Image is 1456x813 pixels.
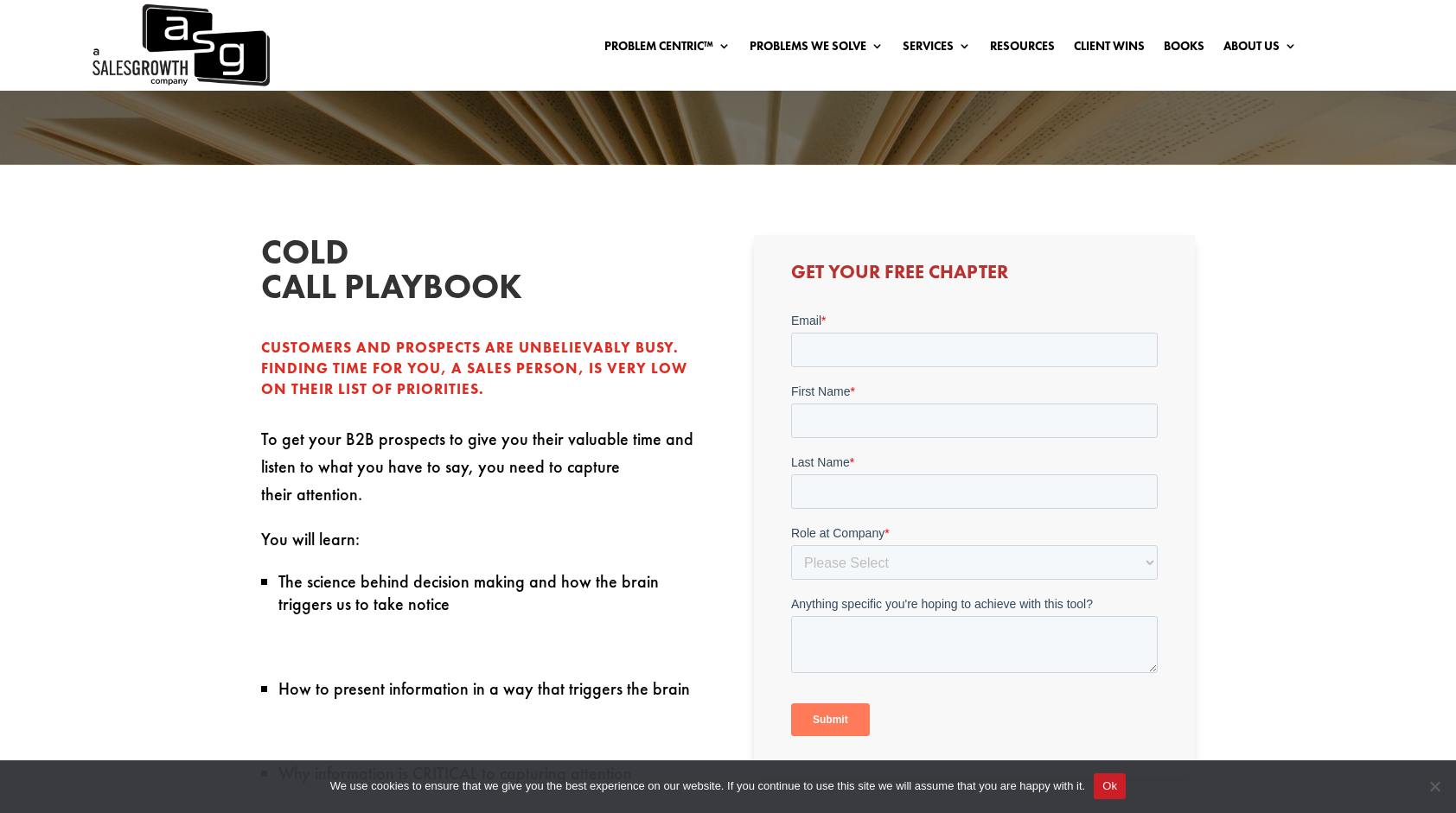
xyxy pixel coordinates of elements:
p: To get your B2B prospects to give you their valuable time and listen to what you have to say, you... [261,425,702,525]
p: Customers and prospects are unbelievably busy. Finding time for YOU, a sales person, is very low ... [261,338,702,399]
span: No [1426,778,1443,795]
iframe: Form 0 [791,312,1158,750]
p: You will learn: [261,525,702,570]
h3: Get Your Free Chapter [791,263,1158,290]
a: About Us [1223,40,1297,59]
a: Services [903,40,971,59]
a: Problems We Solve [750,40,884,59]
h2: Cold Call Playbook [261,235,520,313]
a: Client Wins [1074,40,1145,59]
a: Problem Centric™ [604,40,731,59]
a: Resources [990,40,1055,59]
button: Ok [1094,773,1126,799]
li: The science behind decision making and how the brain triggers us to take notice [278,570,702,615]
a: Books [1164,40,1204,59]
li: How to present information in a way that triggers the brain [278,677,702,700]
span: We use cookies to ensure that we give you the best experience on our website. If you continue to ... [330,778,1085,795]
